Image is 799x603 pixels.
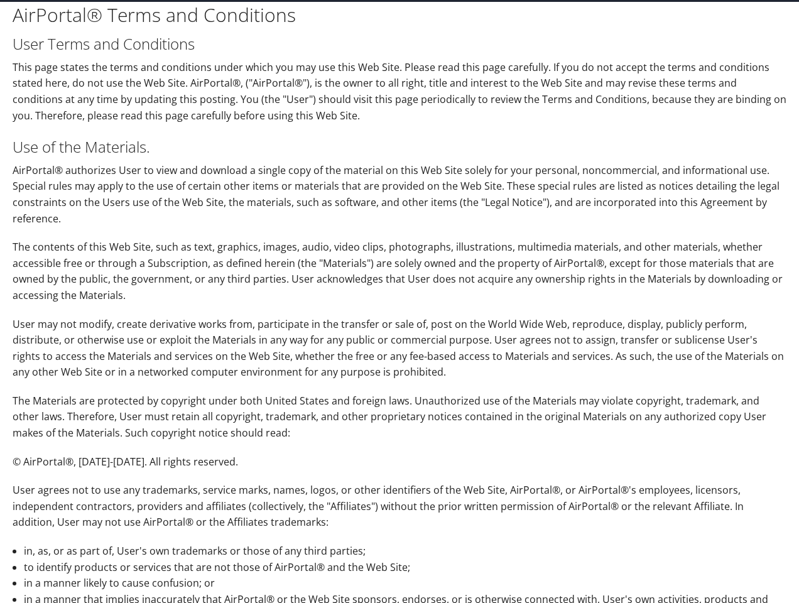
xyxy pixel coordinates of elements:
[13,163,786,227] p: AirPortal® authorizes User to view and download a single copy of the material on this Web Site so...
[13,239,786,303] p: The contents of this Web Site, such as text, graphics, images, audio, video clips, photographs, i...
[24,575,786,592] li: in a manner likely to cause confusion; or
[13,136,786,158] h2: Use of the Materials.
[13,454,786,470] p: © AirPortal®, [DATE]-[DATE]. All rights reserved.
[24,560,786,576] li: to identify products or services that are not those of AirPortal® and the Web Site;
[13,393,786,442] p: The Materials are protected by copyright under both United States and foreign laws. Unauthorized ...
[24,543,786,560] li: in, as, or as part of, User's own trademarks or those of any third parties;
[13,60,786,124] p: This page states the terms and conditions under which you may use this Web Site. Please read this...
[13,2,786,28] h1: AirPortal® Terms and Conditions
[13,33,786,55] h2: User Terms and Conditions
[13,317,786,381] p: User may not modify, create derivative works from, participate in the transfer or sale of, post o...
[13,482,786,531] p: User agrees not to use any trademarks, service marks, names, logos, or other identifiers of the W...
